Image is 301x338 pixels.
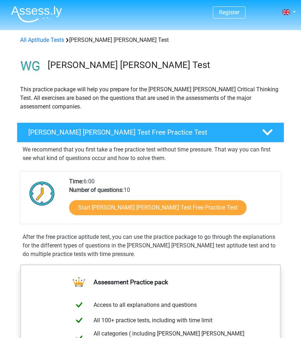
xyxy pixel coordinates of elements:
[219,9,239,16] a: Register
[69,187,124,193] b: Number of questions:
[28,128,252,136] h4: [PERSON_NAME] [PERSON_NAME] Test Free Practice Test
[26,177,58,209] img: Clock
[11,6,62,23] img: Assessly
[20,37,64,43] a: All Aptitude Tests
[64,177,281,224] div: 6:00 10
[17,36,284,44] div: [PERSON_NAME] [PERSON_NAME] Test
[20,85,281,111] p: This practice package will help you prepare for the [PERSON_NAME] [PERSON_NAME] Critical Thinking...
[69,178,83,185] b: Time:
[14,122,287,143] a: [PERSON_NAME] [PERSON_NAME] Test Free Practice Test
[20,233,281,259] div: After the free practice aptitude test, you can use the practice package to go through the explana...
[48,59,278,71] h3: [PERSON_NAME] [PERSON_NAME] Test
[23,145,278,163] p: We recommend that you first take a free practice test without time pressure. That way you can fir...
[69,200,247,215] a: Start [PERSON_NAME] [PERSON_NAME] Test Free Practice Test
[17,53,44,79] img: watson glaser test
